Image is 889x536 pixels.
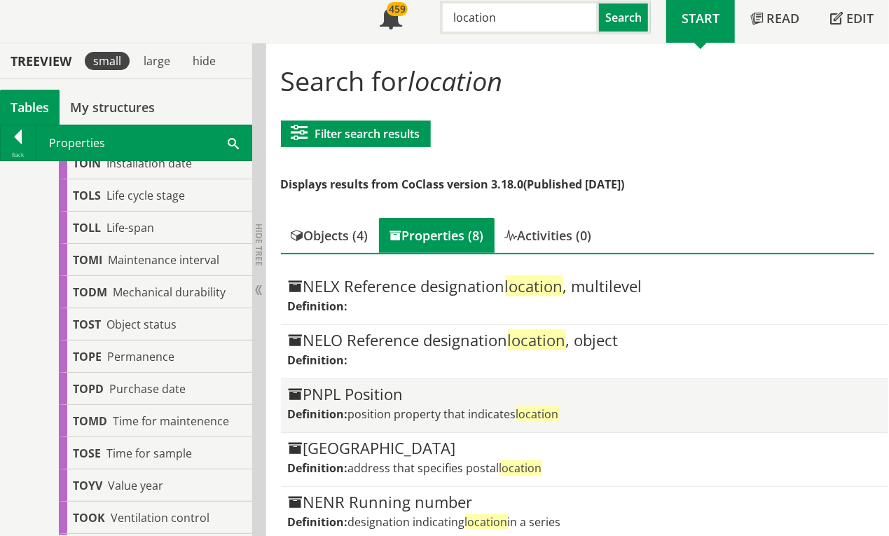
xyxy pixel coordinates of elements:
[73,188,101,203] span: TOLS
[73,510,105,525] span: TOOK
[379,218,495,253] div: Properties (8)
[135,52,179,70] div: large
[73,381,104,397] span: TOPD
[499,460,542,476] span: location
[495,218,602,253] div: Activities (0)
[106,446,192,461] span: Time for sample
[73,220,101,235] span: TOLL
[408,62,503,99] span: location
[288,440,882,457] div: [GEOGRAPHIC_DATA]
[281,65,875,96] h1: Search for
[288,494,882,511] div: NENR Running number
[288,386,882,403] div: PNPL Position
[113,284,226,300] span: Mechanical durability
[380,8,402,31] span: Notifications
[73,446,101,461] span: TOSE
[288,352,348,368] label: Definition:
[73,478,102,493] span: TOYV
[73,349,102,364] span: TOPE
[73,252,102,268] span: TOMI
[505,275,563,296] span: location
[387,2,408,16] div: 459
[766,10,799,27] span: Read
[60,90,165,125] a: My structures
[184,52,224,70] div: hide
[524,177,625,192] span: (Published [DATE])
[288,332,882,349] div: NELO Reference designation , object
[440,1,599,34] input: Search
[348,460,542,476] span: address that specifies postal
[73,317,101,332] span: TOST
[109,381,186,397] span: Purchase date
[288,460,348,476] label: Definition:
[516,406,559,422] span: location
[288,278,882,295] div: NELX Reference designation , multilevel
[348,514,561,530] span: designation indicating in a series
[281,121,431,147] button: Filter search results
[85,52,130,70] div: small
[281,177,524,192] span: Displays results from CoClass version 3.18.0
[106,156,192,171] span: Installation date
[36,125,251,160] div: Properties
[1,149,36,160] div: Back
[106,317,177,332] span: Object status
[73,156,101,171] span: TOIN
[106,220,154,235] span: Life-span
[111,510,209,525] span: Ventilation control
[465,514,508,530] span: location
[3,53,79,69] div: Treeview
[73,413,107,429] span: TOMD
[73,284,107,300] span: TODM
[599,1,651,34] button: Search
[113,413,229,429] span: Time for maintenence
[281,218,379,253] div: Objects (4)
[108,478,163,493] span: Value year
[106,188,185,203] span: Life cycle stage
[288,298,348,314] label: Definition:
[228,135,239,150] span: Search within table
[253,224,265,266] span: Hide tree
[288,406,348,422] label: Definition:
[508,329,566,350] span: location
[846,10,874,27] span: Edit
[682,10,719,27] span: Start
[107,349,174,364] span: Permanence
[288,514,348,530] label: Definition:
[348,406,559,422] span: position property that indicates
[108,252,219,268] span: Maintenance interval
